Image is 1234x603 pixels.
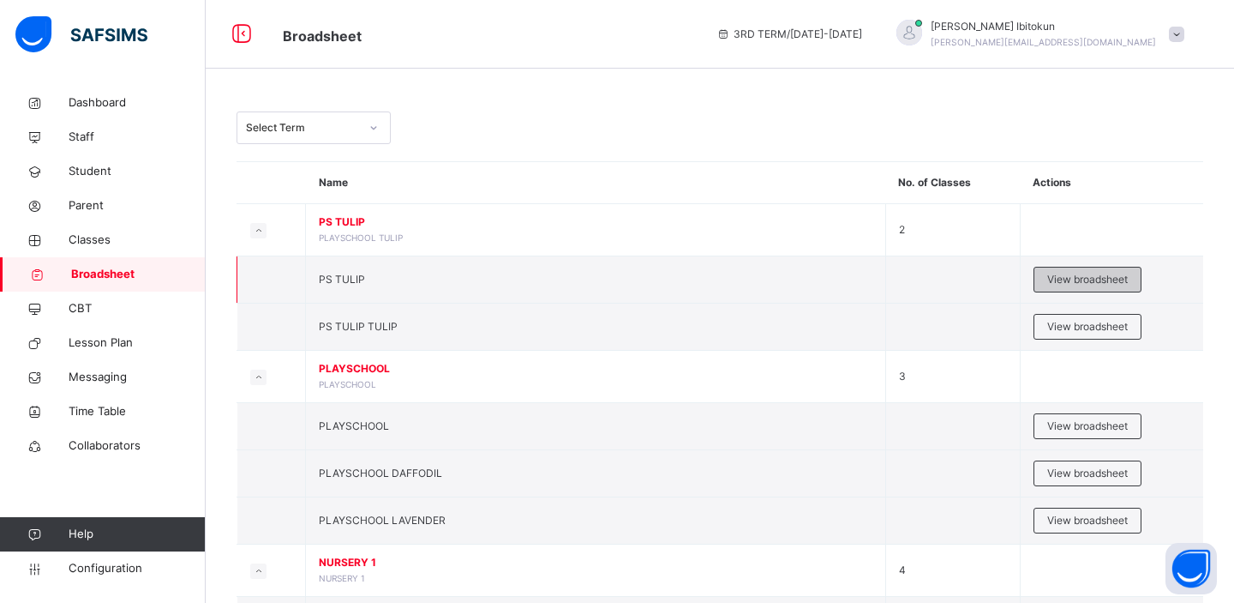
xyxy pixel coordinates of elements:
[69,560,205,577] span: Configuration
[1047,272,1128,287] span: View broadsheet
[319,467,442,479] span: PLAYSCHOOL DAFFODIL
[71,266,206,283] span: Broadsheet
[1047,466,1128,481] span: View broadsheet
[1165,543,1217,594] button: Open asap
[319,214,872,230] span: PS TULIP
[246,120,359,136] div: Select Term
[15,16,147,52] img: safsims
[931,37,1156,47] span: [PERSON_NAME][EMAIL_ADDRESS][DOMAIN_NAME]
[319,419,389,432] span: PLAYSCHOOL
[899,564,906,576] span: 4
[899,370,906,383] span: 3
[69,232,206,249] span: Classes
[1033,509,1141,522] a: View broadsheet
[1033,414,1141,427] a: View broadsheet
[931,19,1156,34] span: [PERSON_NAME] Ibitokun
[1033,461,1141,474] a: View broadsheet
[1047,319,1128,335] span: View broadsheet
[1047,419,1128,434] span: View broadsheet
[69,335,206,352] span: Lesson Plan
[1020,162,1203,204] th: Actions
[319,514,446,527] span: PLAYSCHOOL LAVENDER
[1033,268,1141,280] a: View broadsheet
[1033,315,1141,328] a: View broadsheet
[319,573,365,583] span: NURSERY 1
[319,555,872,570] span: NURSERY 1
[283,27,362,45] span: Broadsheet
[319,361,872,377] span: PLAYSCHOOL
[1047,513,1128,528] span: View broadsheet
[885,162,1020,204] th: No. of Classes
[69,437,206,455] span: Collaborators
[69,197,206,214] span: Parent
[69,526,205,543] span: Help
[319,232,403,243] span: PLAYSCHOOL TULIP
[69,369,206,386] span: Messaging
[69,300,206,317] span: CBT
[879,19,1193,50] div: OlufemiIbitokun
[899,223,905,236] span: 2
[69,403,206,420] span: Time Table
[69,129,206,146] span: Staff
[319,379,376,389] span: PLAYSCHOOL
[716,27,862,42] span: session/term information
[319,320,398,333] span: PS TULIP TULIP
[69,163,206,180] span: Student
[306,162,886,204] th: Name
[69,94,206,112] span: Dashboard
[319,273,365,286] span: PS TULIP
